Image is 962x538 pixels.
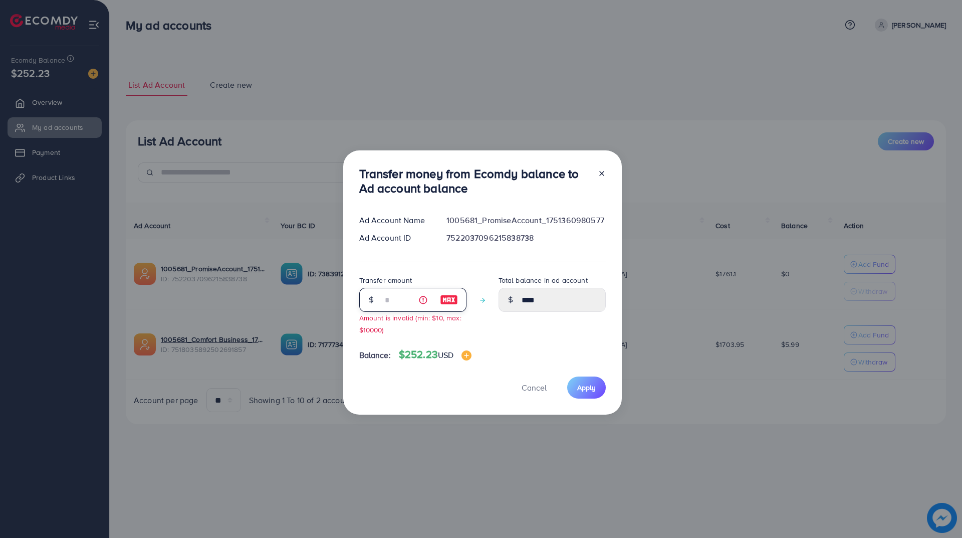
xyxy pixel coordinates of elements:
[351,215,439,226] div: Ad Account Name
[359,275,412,285] label: Transfer amount
[461,350,471,361] img: image
[509,377,559,398] button: Cancel
[351,232,439,244] div: Ad Account ID
[438,349,453,361] span: USD
[359,349,391,361] span: Balance:
[438,232,613,244] div: 7522037096215838738
[522,382,547,393] span: Cancel
[399,348,472,361] h4: $252.23
[499,275,588,285] label: Total balance in ad account
[577,383,596,393] span: Apply
[440,294,458,306] img: image
[438,215,613,226] div: 1005681_PromiseAccount_1751360980577
[567,377,606,398] button: Apply
[359,166,590,196] h3: Transfer money from Ecomdy balance to Ad account balance
[359,313,461,334] small: Amount is invalid (min: $10, max: $10000)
